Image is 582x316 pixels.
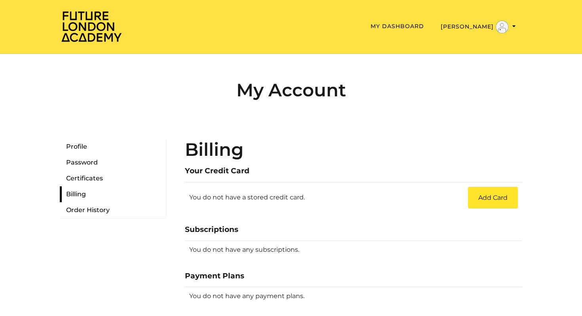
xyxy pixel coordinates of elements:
[60,79,522,101] h2: My Account
[60,170,166,186] a: Certificates
[185,241,522,259] td: You do not have any subscriptions.
[185,225,522,234] h3: Subscriptions
[60,186,166,202] a: Billing
[185,167,522,175] h3: Your Credit Card
[185,139,522,160] h2: Billing
[60,139,166,155] a: Profile
[371,23,424,30] a: My Dashboard
[60,10,123,42] img: Home Page
[60,155,166,170] a: Password
[60,202,166,218] a: Order History
[438,20,518,34] button: Toggle menu
[185,272,522,280] h3: Payment Plans
[468,187,518,209] a: Add Card
[185,287,522,305] td: You do not have any payment plans.
[185,182,410,213] td: You do not have a stored credit card.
